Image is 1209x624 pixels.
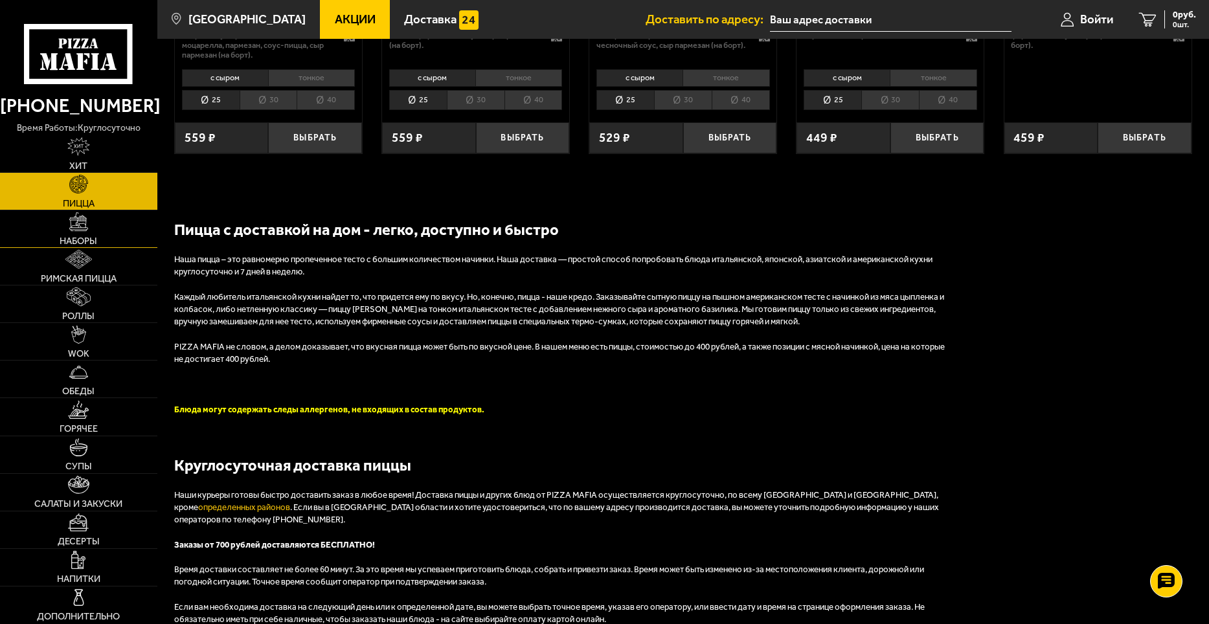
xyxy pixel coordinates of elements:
li: 40 [504,90,563,110]
span: Пицца [63,199,95,208]
li: 40 [297,90,355,110]
span: Войти [1080,14,1113,26]
span: 559 ₽ [392,131,423,144]
li: тонкое [683,69,769,87]
li: 25 [596,90,654,110]
span: 559 ₽ [185,131,216,144]
span: [GEOGRAPHIC_DATA] [188,14,306,26]
li: с сыром [389,69,475,87]
li: 30 [240,90,297,110]
li: тонкое [890,69,977,87]
span: Десерты [58,537,100,546]
li: 40 [712,90,770,110]
span: WOK [68,349,89,358]
button: Выбрать [1098,122,1192,153]
p: PIZZA MAFIA не словом, а делом доказывает, что вкусная пицца может быть по вкусной цене. В нашем ... [174,341,951,366]
li: с сыром [596,69,683,87]
p: Наши курьеры готовы быстро доставить заказ в любое время! Доставка пиццы и других блюд от PIZZA M... [174,489,951,526]
span: 0 шт. [1173,21,1196,28]
h2: Круглосуточная доставка пиццы [174,454,951,476]
span: 449 ₽ [806,131,837,144]
h2: Пицца с доставкой на дом - легко, доступно и быстро [174,219,951,241]
span: Роллы [62,311,95,320]
p: Наша пицца – это равномерно пропеченное тесто с большим количеством начинки. Наша доставка — прос... [174,254,951,278]
img: 15daf4d41897b9f0e9f617042186c801.svg [459,10,478,29]
li: 25 [389,90,447,110]
li: 25 [804,90,861,110]
li: 25 [182,90,240,110]
li: тонкое [268,69,355,87]
span: Акции [335,14,376,26]
p: Каждый любитель итальянской кухни найдет то, что придется ему по вкусу. Но, конечно, пицца - наше... [174,291,951,328]
span: Хит [69,161,87,170]
span: Доставить по адресу: [646,14,770,26]
li: 30 [861,90,919,110]
li: с сыром [804,69,890,87]
p: ветчина, пепперони, шампиньоны, паприка, лук красный, халапеньо, моцарелла, пармезан, соус-пицца,... [182,20,331,60]
b: Заказы от 700 рублей доставляются БЕСПЛАТНО! [174,540,375,550]
button: Выбрать [683,122,777,153]
font: Блюда могут содержать следы аллергенов, не входящих в состав продуктов. [174,405,484,414]
span: Напитки [57,574,100,583]
span: 0 руб. [1173,10,1196,19]
p: Время доставки составляет не более 60 минут. За это время мы успеваем приготовить блюда, собрать ... [174,564,951,588]
span: Дополнительно [37,612,120,621]
span: Наборы [60,236,97,245]
li: тонкое [475,69,562,87]
span: Салаты и закуски [34,499,122,508]
li: 40 [919,90,977,110]
li: 30 [654,90,712,110]
span: 459 ₽ [1013,131,1045,144]
a: определенных районов [198,502,290,512]
button: Выбрать [268,122,362,153]
input: Ваш адрес доставки [770,8,1011,32]
span: Супы [65,462,92,471]
span: 529 ₽ [599,131,630,144]
button: Выбрать [476,122,570,153]
li: 30 [447,90,504,110]
button: Выбрать [890,122,984,153]
span: Обеды [62,386,95,396]
li: с сыром [182,69,268,87]
span: Горячее [60,424,98,433]
span: Доставка [404,14,457,26]
span: Римская пицца [41,274,117,283]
